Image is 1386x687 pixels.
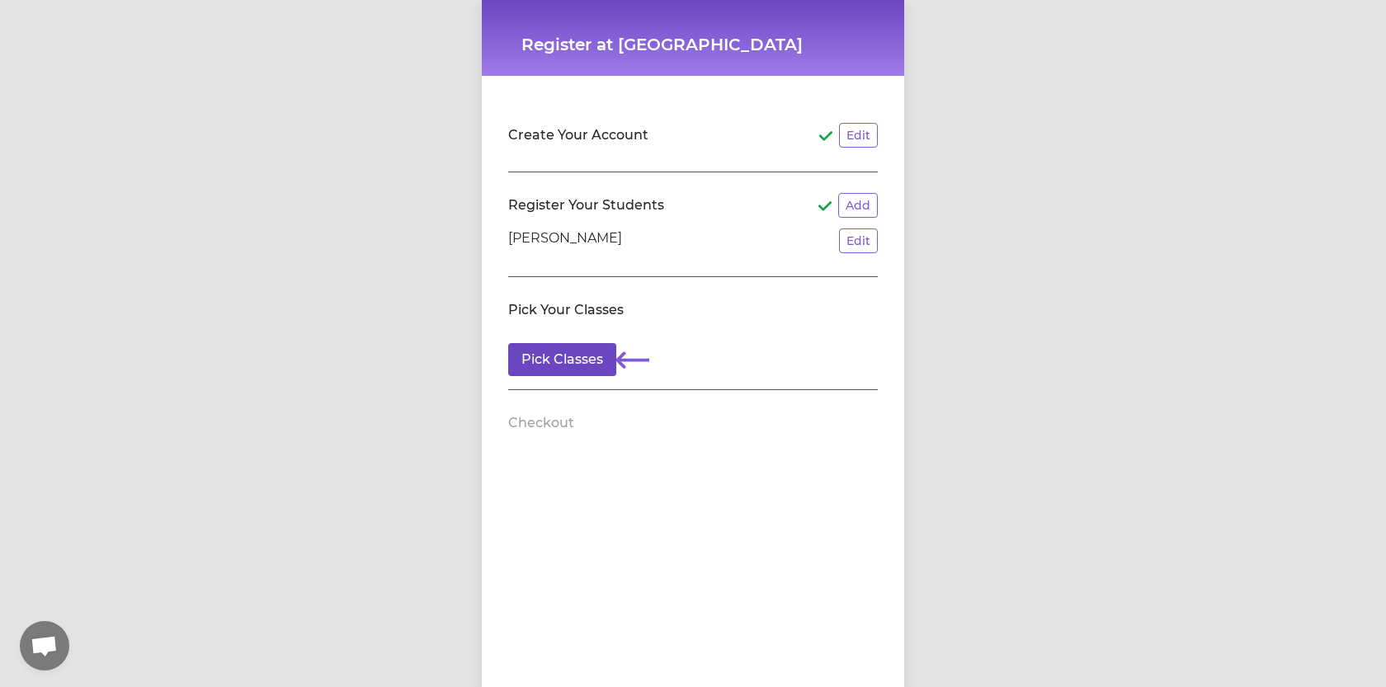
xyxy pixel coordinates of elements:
h2: Create Your Account [508,125,648,145]
h1: Register at [GEOGRAPHIC_DATA] [521,33,865,56]
h2: Register Your Students [508,195,664,215]
button: Pick Classes [508,343,616,376]
button: Add [838,193,878,218]
p: [PERSON_NAME] [508,228,622,253]
h2: Pick Your Classes [508,300,624,320]
button: Edit [839,228,878,253]
h2: Checkout [508,413,574,433]
div: Open chat [20,621,69,671]
button: Edit [839,123,878,148]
